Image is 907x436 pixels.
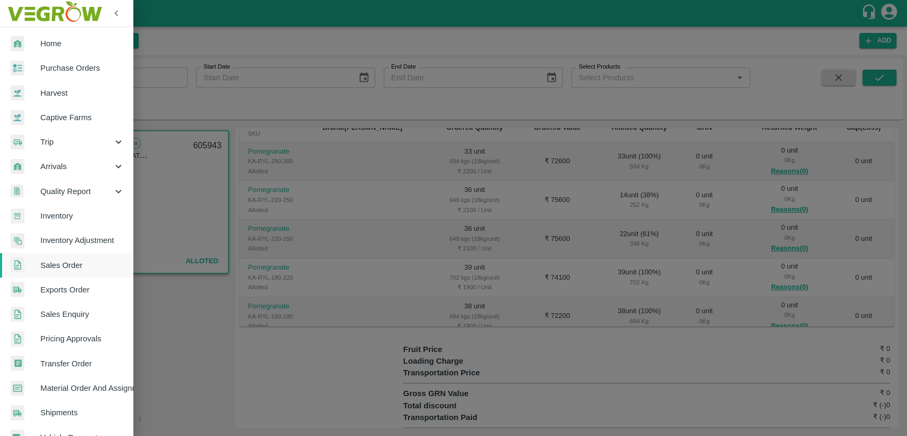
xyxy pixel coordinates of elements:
span: Sales Enquiry [40,308,124,320]
span: Quality Report [40,186,113,197]
img: centralMaterial [11,381,24,396]
img: qualityReport [11,185,23,198]
span: Arrivals [40,161,113,172]
img: harvest [11,110,24,125]
span: Home [40,38,124,49]
span: Shipments [40,407,124,418]
img: whInventory [11,208,24,224]
span: Pricing Approvals [40,333,124,345]
img: whArrival [11,159,24,174]
span: Trip [40,136,113,148]
img: whArrival [11,36,24,52]
img: whTransfer [11,356,24,371]
span: Captive Farms [40,112,124,123]
img: inventory [11,233,24,248]
img: delivery [11,135,24,150]
img: sales [11,257,24,273]
img: harvest [11,85,24,101]
span: Purchase Orders [40,62,124,74]
span: Inventory [40,210,124,222]
img: reciept [11,61,24,76]
span: Sales Order [40,259,124,271]
img: shipments [11,282,24,297]
img: sales [11,331,24,347]
span: Transfer Order [40,358,124,370]
img: sales [11,307,24,322]
span: Harvest [40,87,124,99]
span: Inventory Adjustment [40,234,124,246]
img: shipments [11,405,24,421]
span: Material Order And Assignment [40,382,124,394]
span: Exports Order [40,284,124,296]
